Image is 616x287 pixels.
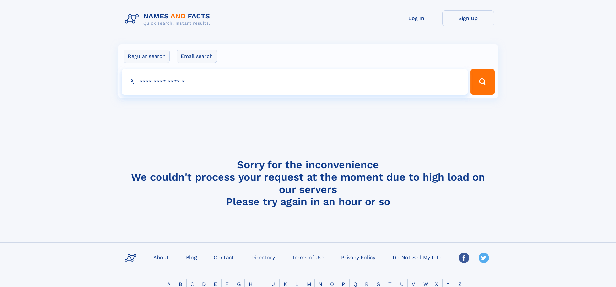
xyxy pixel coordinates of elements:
label: Email search [177,50,217,63]
img: Facebook [459,253,469,263]
a: Contact [211,252,237,262]
a: Terms of Use [289,252,327,262]
a: Sign Up [442,10,494,26]
a: Log In [391,10,442,26]
h4: Sorry for the inconvenience We couldn't process your request at the moment due to high load on ou... [122,159,494,208]
a: Privacy Policy [339,252,378,262]
input: search input [122,69,468,95]
label: Regular search [124,50,170,63]
button: Search Button [470,69,494,95]
a: Blog [183,252,200,262]
a: Do Not Sell My Info [390,252,444,262]
img: Twitter [479,253,489,263]
img: Logo Names and Facts [122,10,215,28]
a: Directory [249,252,277,262]
a: About [151,252,171,262]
